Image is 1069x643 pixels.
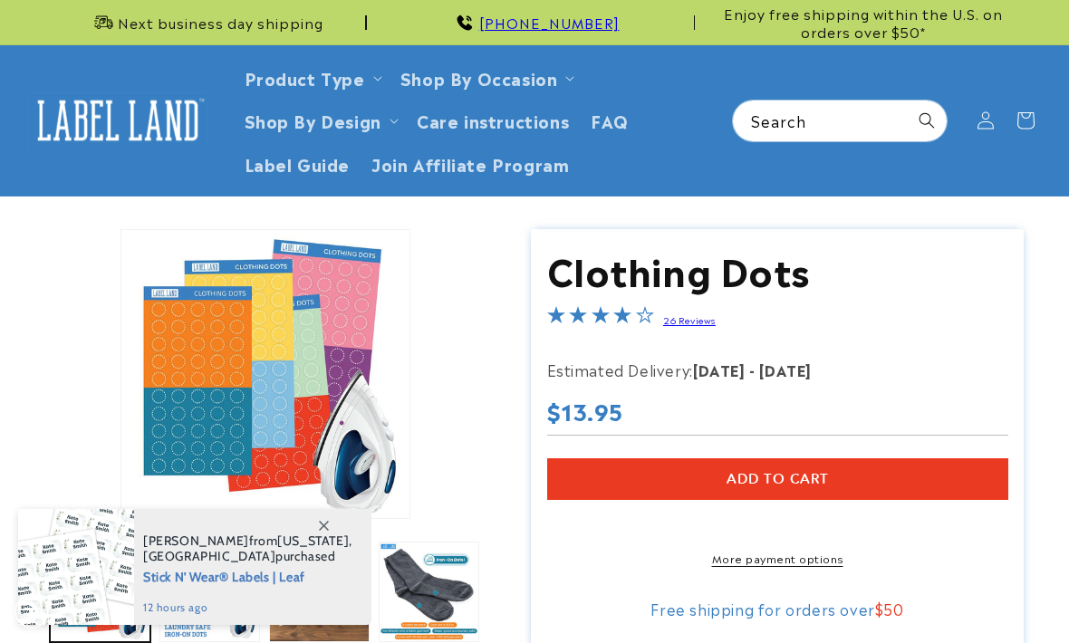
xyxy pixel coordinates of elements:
[580,99,640,141] a: FAQ
[234,142,361,185] a: Label Guide
[663,313,716,326] a: 26 Reviews
[547,600,1008,618] div: Free shipping for orders over
[143,533,249,549] span: [PERSON_NAME]
[245,65,365,90] a: Product Type
[591,110,629,130] span: FAQ
[693,359,746,380] strong: [DATE]
[547,397,624,425] span: $13.95
[27,92,208,149] img: Label Land
[888,565,1051,625] iframe: Gorgias live chat messenger
[143,533,352,564] span: from , purchased
[245,108,381,132] a: Shop By Design
[118,14,323,32] span: Next business day shipping
[759,359,812,380] strong: [DATE]
[21,85,216,155] a: Label Land
[417,110,569,130] span: Care instructions
[702,5,1024,40] span: Enjoy free shipping within the U.S. on orders over $50*
[234,56,390,99] summary: Product Type
[234,99,406,141] summary: Shop By Design
[390,56,583,99] summary: Shop By Occasion
[547,245,1008,293] h1: Clothing Dots
[400,67,558,88] span: Shop By Occasion
[875,598,884,619] span: $
[361,142,580,185] a: Join Affiliate Program
[479,12,620,33] a: [PHONE_NUMBER]
[727,471,829,487] span: Add to cart
[547,357,1000,383] p: Estimated Delivery:
[883,598,903,619] span: 50
[749,359,756,380] strong: -
[547,550,1008,566] a: More payment options
[371,153,569,174] span: Join Affiliate Program
[406,99,580,141] a: Care instructions
[547,308,654,330] span: 4.0-star overall rating
[547,458,1008,500] button: Add to cart
[245,153,351,174] span: Label Guide
[907,101,947,140] button: Search
[277,533,349,549] span: [US_STATE]
[379,542,479,642] button: Load image 4 in gallery view
[143,548,275,564] span: [GEOGRAPHIC_DATA]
